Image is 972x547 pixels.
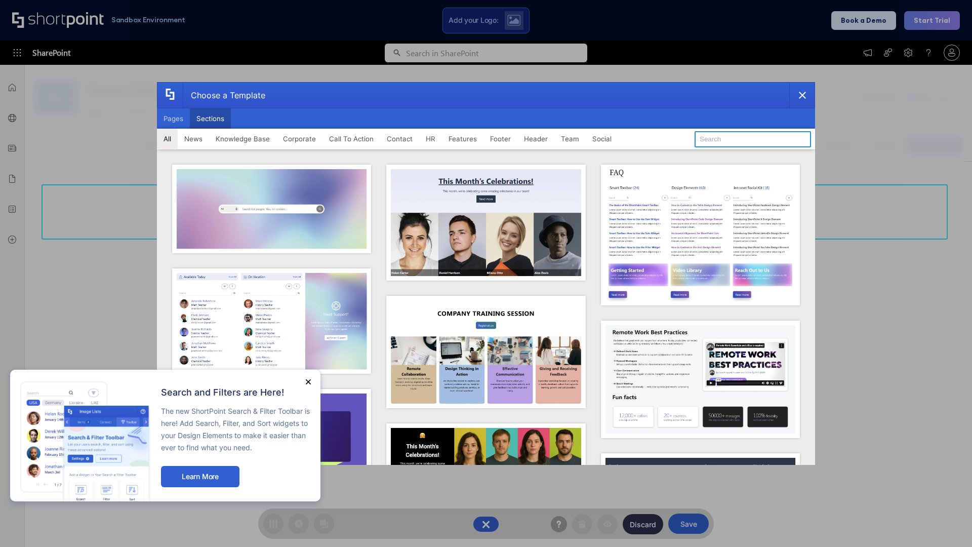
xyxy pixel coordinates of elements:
[161,466,239,487] button: Learn More
[483,129,517,149] button: Footer
[157,108,190,129] button: Pages
[157,82,815,465] div: template selector
[586,129,618,149] button: Social
[161,387,310,398] h2: Search and Filters are Here!
[20,380,151,501] img: new feature image
[178,129,209,149] button: News
[554,129,586,149] button: Team
[190,108,231,129] button: Sections
[276,129,322,149] button: Corporate
[161,405,310,454] p: The new ShortPoint Search & Filter Toolbar is here! Add Search, Filter, and Sort widgets to your ...
[442,129,483,149] button: Features
[209,129,276,149] button: Knowledge Base
[419,129,442,149] button: HR
[183,83,265,108] div: Choose a Template
[921,498,972,547] iframe: Chat Widget
[695,131,811,147] input: Search
[517,129,554,149] button: Header
[380,129,419,149] button: Contact
[157,129,178,149] button: All
[322,129,380,149] button: Call To Action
